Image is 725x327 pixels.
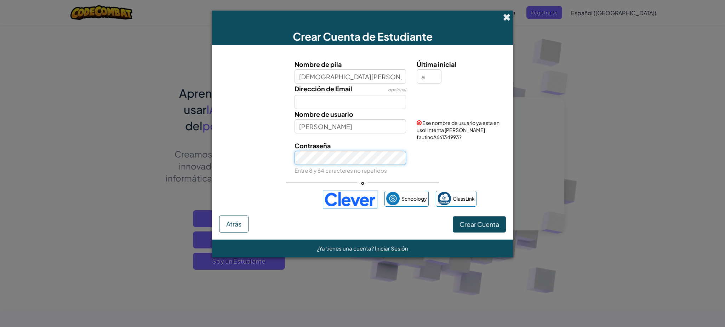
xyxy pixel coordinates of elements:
span: Última inicial [417,60,456,68]
img: clever-logo-blue.png [323,190,377,208]
button: Atrás [219,216,249,233]
span: Nombre de usuario [295,110,353,118]
span: o [358,178,368,188]
img: classlink-logo-small.png [438,192,451,205]
span: ClassLink [453,194,475,204]
span: opcional [388,87,406,92]
button: Crear Cuenta [453,216,506,233]
span: Schoology [401,194,427,204]
span: Nombre de pila [295,60,342,68]
span: Contraseña [295,142,331,150]
iframe: Botón de Acceder con Google [245,191,319,207]
small: Entre 8 y 64 caracteres no repetidos [295,167,387,174]
span: Crear Cuenta de Estudiante [293,30,433,43]
span: Ese nombre de usuario ya esta en uso! Intenta [PERSON_NAME] fautinoA66134993? [417,120,499,140]
span: Dirección de Email [295,85,352,93]
span: Crear Cuenta [459,220,499,228]
span: Atrás [226,220,241,228]
img: schoology.png [386,192,400,205]
span: ¿Ya tienes una cuenta? [317,245,375,252]
a: Iniciar Sesión [375,245,408,252]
